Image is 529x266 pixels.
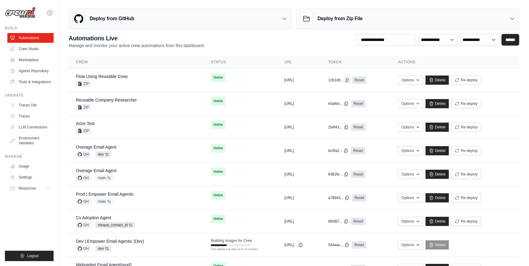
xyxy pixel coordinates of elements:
span: main [96,198,113,205]
a: Reset [351,147,365,154]
span: Building Images for Crew [211,238,252,243]
a: Overage Email Agent [76,168,116,173]
button: e0afed... [328,101,349,106]
button: 12b1d6... [328,78,350,83]
button: Resources [7,183,54,193]
a: Flow Using Reusable Crew [76,74,128,79]
a: Arize Test [76,121,95,126]
button: 6fd367... [328,219,349,224]
button: Options [398,76,423,85]
a: Reset [352,76,366,84]
button: 2b4f41... [328,125,349,130]
a: Delete [426,146,449,155]
span: Resources [19,186,36,191]
div: Manage [5,154,54,159]
a: Marketplace [7,55,54,65]
th: Crew [69,56,204,68]
a: Reset [352,241,366,249]
button: Options [398,123,423,132]
button: bc0fa2... [328,148,348,153]
button: Re-deploy [451,146,481,155]
h2: Automations Live [69,34,205,42]
button: Logout [5,251,54,261]
a: Cs Adoption Agent [76,215,111,220]
a: Settings [7,172,54,182]
h3: Deploy from GitHub [90,15,134,22]
button: Options [398,217,423,226]
h3: Deploy from Zip File [317,15,362,22]
a: Prod | Empower Email Agentic [76,192,134,197]
span: Online [211,168,225,176]
a: Crew Studio [7,44,54,54]
a: Reset [351,100,366,107]
a: Overage Email Agent [76,145,116,150]
span: ZIP [76,128,91,134]
span: dev [96,151,111,157]
button: Re-deploy [451,76,481,85]
a: Reset [351,171,366,178]
span: GH [76,222,91,228]
button: Options [398,240,423,249]
a: Traces [7,111,54,121]
span: Online [211,215,225,223]
span: main [96,175,113,181]
a: Usage [7,161,54,171]
th: Token [321,56,391,68]
span: GH [76,246,91,252]
div: First deploy can take up to 10 minutes [211,247,250,252]
a: Delete [426,240,449,249]
span: Online [211,144,225,153]
a: Traces Old [7,100,54,110]
button: Options [398,146,423,155]
button: a78664... [328,195,350,200]
button: 544aac... [328,242,349,247]
a: Reset [351,218,366,225]
span: Online [211,73,225,82]
a: Agents Repository [7,66,54,76]
img: Logo [5,7,36,19]
a: Delete [426,170,449,179]
span: GH [76,151,91,157]
p: Manage and monitor your active crew automations from this dashboard. [69,42,205,49]
th: Status [204,56,277,68]
a: Delete [426,99,449,108]
a: Dev | Empower Email Agentic (Dev) [76,239,144,244]
a: Reset [352,194,366,201]
span: GH [76,198,91,205]
button: Re-deploy [451,170,481,179]
a: Environment Variables [7,133,54,148]
button: Re-deploy [451,193,481,202]
span: ZIP [76,81,91,87]
button: Options [398,170,423,179]
span: Online [211,120,225,129]
a: Delete [426,76,449,85]
span: ZIP [76,104,91,110]
span: Online [211,97,225,105]
span: Logout [27,253,39,258]
span: Online [211,191,225,200]
img: GitHub Logo [73,13,85,25]
a: Reusable Company Researcher [76,98,137,102]
button: Re-deploy [451,217,481,226]
a: Delete [426,193,449,202]
a: LLM Connections [7,122,54,132]
span: dev [96,246,111,252]
div: Build [5,26,54,31]
button: Re-deploy [451,99,481,108]
a: Automations [7,33,54,43]
div: Operate [5,93,54,98]
a: Delete [426,123,449,132]
button: 8362fe... [328,172,349,177]
th: URL [277,56,321,68]
button: Options [398,193,423,202]
th: Actions [391,56,519,68]
span: GH [76,175,91,181]
a: Tools & Integrations [7,77,54,87]
a: Delete [426,217,449,226]
button: Re-deploy [451,123,481,132]
button: Options [398,99,423,108]
a: Reset [351,124,366,131]
span: eloqua_contact_id [96,222,135,228]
